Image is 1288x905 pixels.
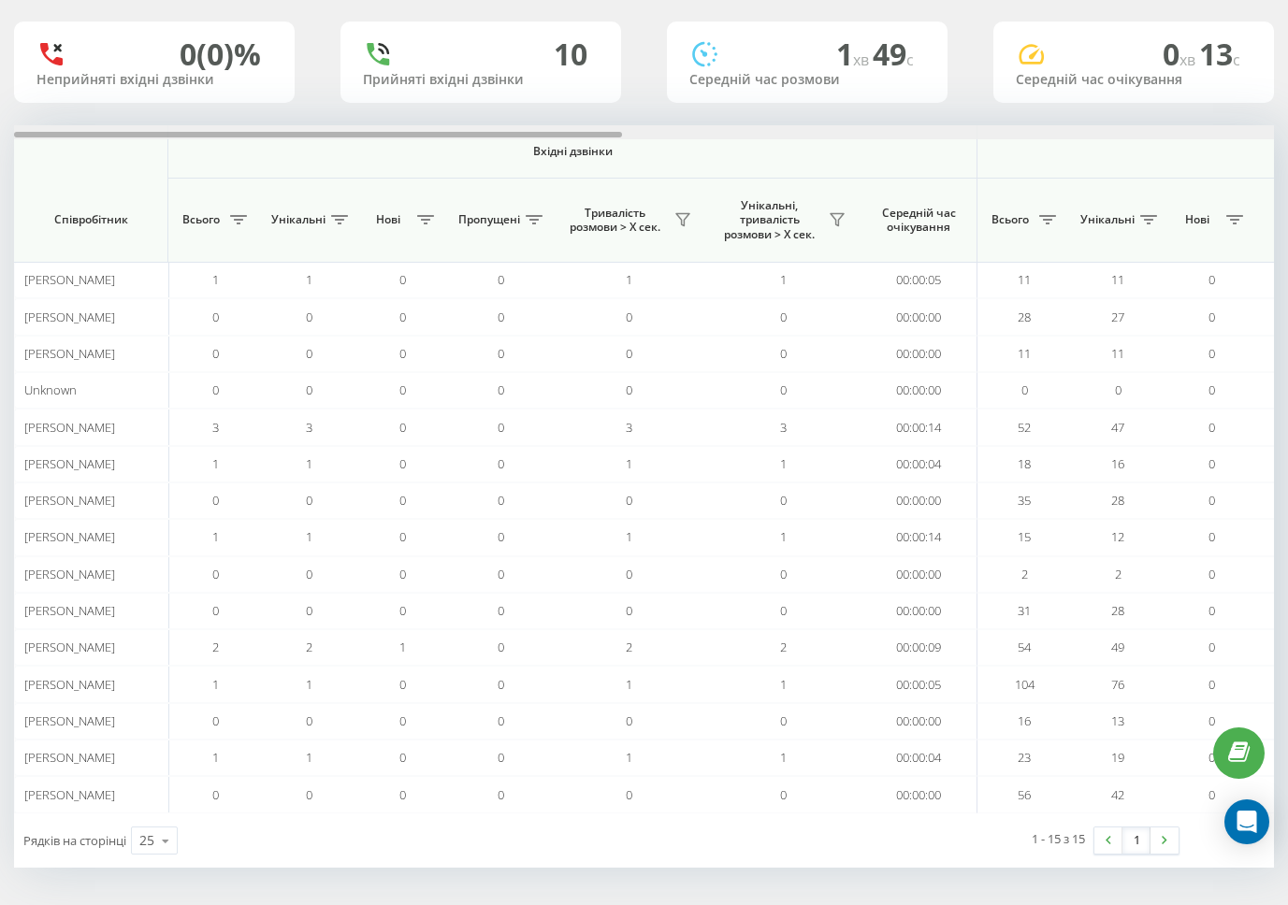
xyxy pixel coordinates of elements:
span: 11 [1111,271,1124,288]
td: 00:00:14 [861,519,977,555]
span: 0 [626,712,632,729]
span: 0 [212,712,219,729]
span: 28 [1111,492,1124,509]
span: 3 [626,419,632,436]
td: 00:00:00 [861,482,977,519]
td: 00:00:00 [861,703,977,740]
span: 2 [1021,566,1028,582]
span: 54 [1018,639,1031,655]
span: 0 [1208,676,1215,693]
span: 1 [626,749,632,766]
span: Нові [365,212,412,227]
span: 0 [1021,381,1028,398]
span: 0 [399,455,406,472]
span: 0 [1163,34,1199,74]
span: 15 [1018,528,1031,545]
span: Всього [178,212,224,227]
span: 1 [306,455,312,472]
span: 0 [498,381,504,398]
span: Тривалість розмови > Х сек. [561,206,669,235]
span: 16 [1111,455,1124,472]
span: 0 [399,712,406,729]
div: 25 [139,831,154,850]
span: 2 [306,639,312,655]
span: 0 [498,712,504,729]
span: 0 [780,492,787,509]
span: 0 [498,309,504,325]
span: 0 [626,309,632,325]
span: 0 [306,345,312,362]
span: 104 [1015,676,1035,693]
span: 0 [399,271,406,288]
span: 0 [780,602,787,619]
span: 0 [780,309,787,325]
span: 1 [780,455,787,472]
span: 47 [1111,419,1124,436]
span: 0 [498,271,504,288]
span: 0 [498,749,504,766]
div: 10 [554,36,587,72]
span: [PERSON_NAME] [24,419,115,436]
div: 1 - 15 з 15 [1032,829,1085,848]
span: 0 [498,419,504,436]
span: 3 [780,419,787,436]
td: 00:00:14 [861,409,977,445]
span: [PERSON_NAME] [24,602,115,619]
span: 2 [212,639,219,655]
span: 0 [399,602,406,619]
span: 1 [306,676,312,693]
span: 52 [1018,419,1031,436]
span: Унікальні [1080,212,1135,227]
span: 1 [780,676,787,693]
span: 56 [1018,786,1031,803]
span: 0 [1208,639,1215,655]
span: [PERSON_NAME] [24,639,115,655]
span: 0 [1208,271,1215,288]
span: 1 [306,749,312,766]
span: 11 [1018,271,1031,288]
span: [PERSON_NAME] [24,455,115,472]
span: 0 [626,381,632,398]
span: 1 [306,528,312,545]
span: 49 [873,34,914,74]
span: 18 [1018,455,1031,472]
span: 1 [626,528,632,545]
span: 0 [626,566,632,582]
span: хв [1179,50,1199,70]
td: 00:00:05 [861,262,977,298]
td: 00:00:00 [861,593,977,629]
span: [PERSON_NAME] [24,749,115,766]
span: Унікальні, тривалість розмови > Х сек. [716,198,823,242]
span: 0 [780,345,787,362]
span: [PERSON_NAME] [24,786,115,803]
span: 27 [1111,309,1124,325]
span: 1 [626,676,632,693]
span: 0 [498,455,504,472]
div: 0 (0)% [180,36,261,72]
span: 0 [498,786,504,803]
span: 1 [780,528,787,545]
div: Середній час розмови [689,72,925,88]
span: 1 [399,639,406,655]
div: Прийняті вхідні дзвінки [363,72,599,88]
span: 1 [212,528,219,545]
span: 0 [399,309,406,325]
span: 0 [399,345,406,362]
span: 23 [1018,749,1031,766]
span: 0 [1208,455,1215,472]
span: 0 [498,345,504,362]
a: 1 [1122,827,1151,854]
span: 0 [1208,528,1215,545]
span: хв [853,50,873,70]
span: [PERSON_NAME] [24,676,115,693]
span: 0 [306,309,312,325]
span: 0 [306,381,312,398]
span: [PERSON_NAME] [24,345,115,362]
span: 1 [212,749,219,766]
span: 0 [498,602,504,619]
span: 2 [626,639,632,655]
span: 0 [1208,492,1215,509]
span: 1 [212,271,219,288]
span: 0 [780,712,787,729]
span: Пропущені [458,212,520,227]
